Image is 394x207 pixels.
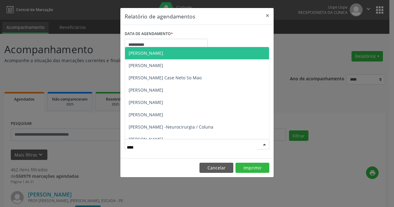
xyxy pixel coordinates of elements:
[129,75,202,81] span: [PERSON_NAME] Case Neto So Mao
[129,136,163,142] span: [PERSON_NAME]
[129,50,163,56] span: [PERSON_NAME]
[261,8,274,23] button: Close
[129,124,213,130] span: [PERSON_NAME] -Neurocirurgia / Coluna
[129,87,163,93] span: [PERSON_NAME]
[235,163,269,173] button: Imprimir
[129,99,163,105] span: [PERSON_NAME]
[125,12,195,20] h5: Relatório de agendamentos
[125,29,173,39] label: DATA DE AGENDAMENTO
[129,62,163,68] span: [PERSON_NAME]
[199,163,233,173] button: Cancelar
[129,112,163,117] span: [PERSON_NAME]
